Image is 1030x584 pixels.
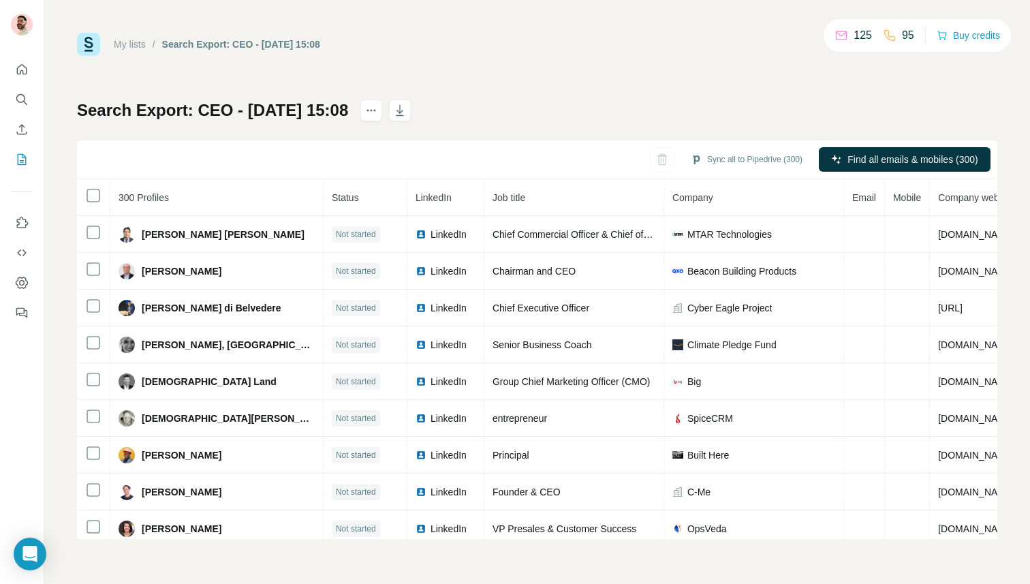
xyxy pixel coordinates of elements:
[416,229,426,240] img: LinkedIn logo
[11,57,33,82] button: Quick start
[14,538,46,570] div: Open Intercom Messenger
[431,412,467,425] span: LinkedIn
[493,229,765,240] span: Chief Commercial Officer & Chief of Operation for New Business
[142,522,221,536] span: [PERSON_NAME]
[11,301,33,325] button: Feedback
[114,39,146,50] a: My lists
[672,229,683,240] img: company-logo
[416,303,426,313] img: LinkedIn logo
[687,228,772,241] span: MTAR Technologies
[142,485,221,499] span: [PERSON_NAME]
[11,117,33,142] button: Enrich CSV
[336,265,376,277] span: Not started
[938,523,1014,534] span: [DOMAIN_NAME]
[937,26,1000,45] button: Buy credits
[938,376,1014,387] span: [DOMAIN_NAME]
[119,373,135,390] img: Avatar
[493,413,547,424] span: entrepreneur
[142,448,221,462] span: [PERSON_NAME]
[336,375,376,388] span: Not started
[142,228,305,241] span: [PERSON_NAME] [PERSON_NAME]
[431,228,467,241] span: LinkedIn
[938,192,1014,203] span: Company website
[938,413,1014,424] span: [DOMAIN_NAME]
[431,522,467,536] span: LinkedIn
[119,410,135,427] img: Avatar
[493,523,636,534] span: VP Presales & Customer Success
[416,192,452,203] span: LinkedIn
[687,375,701,388] span: Big
[687,522,727,536] span: OpsVeda
[902,27,914,44] p: 95
[119,521,135,537] img: Avatar
[493,487,561,497] span: Founder & CEO
[153,37,155,51] li: /
[852,192,876,203] span: Email
[119,300,135,316] img: Avatar
[119,263,135,279] img: Avatar
[493,303,589,313] span: Chief Executive Officer
[687,485,711,499] span: C-Me
[431,485,467,499] span: LinkedIn
[162,37,320,51] div: Search Export: CEO - [DATE] 15:08
[416,339,426,350] img: LinkedIn logo
[416,266,426,277] img: LinkedIn logo
[336,449,376,461] span: Not started
[493,192,525,203] span: Job title
[360,99,382,121] button: actions
[119,192,169,203] span: 300 Profiles
[416,413,426,424] img: LinkedIn logo
[854,27,872,44] p: 125
[119,447,135,463] img: Avatar
[142,338,315,352] span: [PERSON_NAME], [GEOGRAPHIC_DATA]
[336,412,376,425] span: Not started
[938,266,1014,277] span: [DOMAIN_NAME]
[77,99,348,121] h1: Search Export: CEO - [DATE] 15:08
[332,192,359,203] span: Status
[431,448,467,462] span: LinkedIn
[938,339,1014,350] span: [DOMAIN_NAME]
[11,211,33,235] button: Use Surfe on LinkedIn
[819,147,990,172] button: Find all emails & mobiles (300)
[336,523,376,535] span: Not started
[431,264,467,278] span: LinkedIn
[672,451,683,459] img: company-logo
[493,450,529,461] span: Principal
[672,192,713,203] span: Company
[416,450,426,461] img: LinkedIn logo
[687,412,733,425] span: SpiceCRM
[938,487,1014,497] span: [DOMAIN_NAME]
[672,413,683,424] img: company-logo
[431,338,467,352] span: LinkedIn
[687,448,729,462] span: Built Here
[672,523,683,534] img: company-logo
[672,376,683,387] img: company-logo
[416,487,426,497] img: LinkedIn logo
[493,376,651,387] span: Group Chief Marketing Officer (CMO)
[11,271,33,295] button: Dashboard
[431,375,467,388] span: LinkedIn
[142,264,221,278] span: [PERSON_NAME]
[11,147,33,172] button: My lists
[416,523,426,534] img: LinkedIn logo
[142,301,281,315] span: [PERSON_NAME] di Belvedere
[119,484,135,500] img: Avatar
[416,376,426,387] img: LinkedIn logo
[11,241,33,265] button: Use Surfe API
[336,228,376,241] span: Not started
[687,264,796,278] span: Beacon Building Products
[336,486,376,498] span: Not started
[672,266,683,277] img: company-logo
[681,149,812,170] button: Sync all to Pipedrive (300)
[119,226,135,243] img: Avatar
[142,375,277,388] span: [DEMOGRAPHIC_DATA] Land
[938,303,963,313] span: [URL]
[672,339,683,350] img: company-logo
[938,450,1014,461] span: [DOMAIN_NAME]
[493,266,576,277] span: Chairman and CEO
[493,339,592,350] span: Senior Business Coach
[687,338,777,352] span: Climate Pledge Fund
[77,33,100,56] img: Surfe Logo
[336,302,376,314] span: Not started
[142,412,315,425] span: [DEMOGRAPHIC_DATA][PERSON_NAME]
